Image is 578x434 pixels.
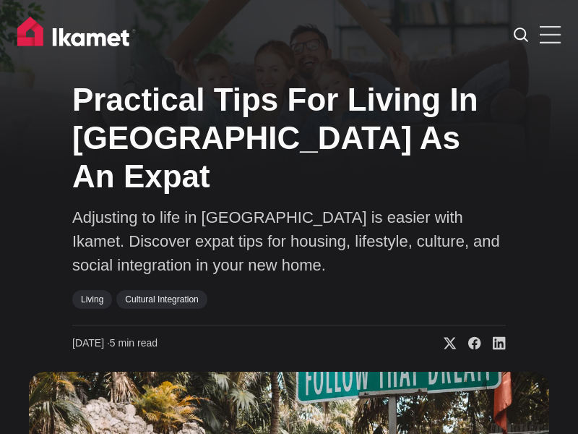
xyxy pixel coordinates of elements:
[72,337,110,349] span: [DATE] ∙
[457,336,481,351] a: Share on Facebook
[72,81,506,195] h1: Practical Tips For Living In [GEOGRAPHIC_DATA] As An Expat
[481,336,506,351] a: Share on Linkedin
[432,336,457,351] a: Share on X
[17,17,136,53] img: Ikamet home
[72,336,158,351] time: 5 min read
[72,205,506,277] p: Adjusting to life in [GEOGRAPHIC_DATA] is easier with Ikamet. Discover expat tips for housing, li...
[72,290,112,309] a: Living
[116,290,207,309] a: Cultural Integration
